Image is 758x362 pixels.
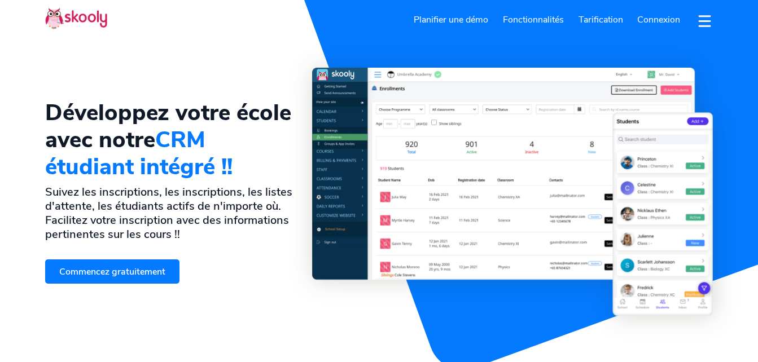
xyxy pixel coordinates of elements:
h1: Développez votre école avec notre [45,99,294,180]
a: Fonctionnalités [496,11,571,29]
span: Tarification [579,14,623,26]
a: Connexion [630,11,687,29]
button: dropdown menu [696,8,713,34]
a: Commencez gratuitement [45,259,179,284]
img: Skooly [45,7,107,29]
a: Planifier une démo [407,11,496,29]
a: Tarification [571,11,630,29]
h2: Suivez les inscriptions, les inscriptions, les listes d'attente, les étudiants actifs de n'import... [45,185,294,241]
span: Connexion [637,14,680,26]
span: CRM étudiant intégré !! [45,125,233,182]
img: Logiciel et application de gestion des étudiants - <span class='notranslate'>Skooly | Essayer gra... [312,68,713,316]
